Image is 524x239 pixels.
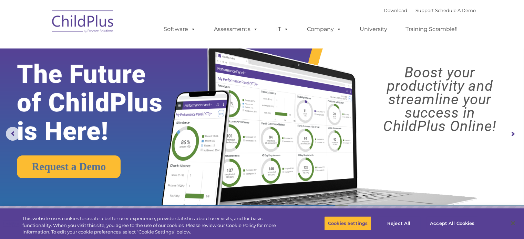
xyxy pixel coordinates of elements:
[17,60,184,145] rs-layer: The Future of ChildPlus is Here!
[384,8,407,13] a: Download
[324,216,371,230] button: Cookies Settings
[384,8,476,13] font: |
[207,22,265,36] a: Assessments
[505,216,521,231] button: Close
[22,215,288,236] div: This website uses cookies to create a better user experience, provide statistics about user visit...
[269,22,296,36] a: IT
[353,22,394,36] a: University
[435,8,476,13] a: Schedule A Demo
[96,45,117,51] span: Last name
[17,155,121,178] a: Request a Demo
[300,22,348,36] a: Company
[377,216,420,230] button: Reject All
[362,66,517,133] rs-layer: Boost your productivity and streamline your success in ChildPlus Online!
[157,22,203,36] a: Software
[96,74,125,79] span: Phone number
[399,22,464,36] a: Training Scramble!!
[49,6,117,40] img: ChildPlus by Procare Solutions
[426,216,478,230] button: Accept All Cookies
[415,8,434,13] a: Support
